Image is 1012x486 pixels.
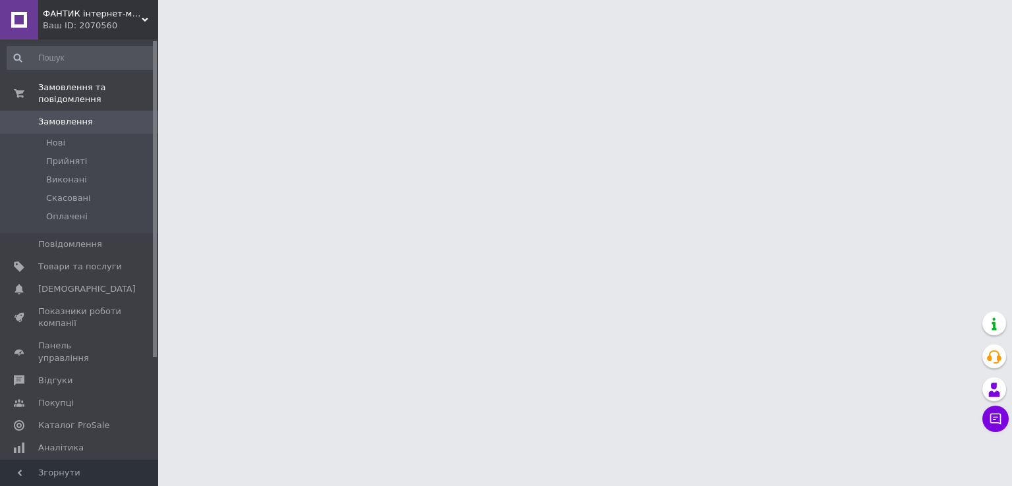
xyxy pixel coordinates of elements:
span: [DEMOGRAPHIC_DATA] [38,283,136,295]
span: Виконані [46,174,87,186]
span: Каталог ProSale [38,419,109,431]
span: Повідомлення [38,238,102,250]
span: Панель управління [38,340,122,364]
span: Показники роботи компанії [38,306,122,329]
span: Аналітика [38,442,84,454]
span: Товари та послуги [38,261,122,273]
span: Відгуки [38,375,72,387]
div: Ваш ID: 2070560 [43,20,158,32]
span: ФАНТИК інтернет-магазин [43,8,142,20]
button: Чат з покупцем [982,406,1009,432]
span: Замовлення [38,116,93,128]
span: Скасовані [46,192,91,204]
input: Пошук [7,46,155,70]
span: Оплачені [46,211,88,223]
span: Замовлення та повідомлення [38,82,158,105]
span: Нові [46,137,65,149]
span: Покупці [38,397,74,409]
span: Прийняті [46,155,87,167]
